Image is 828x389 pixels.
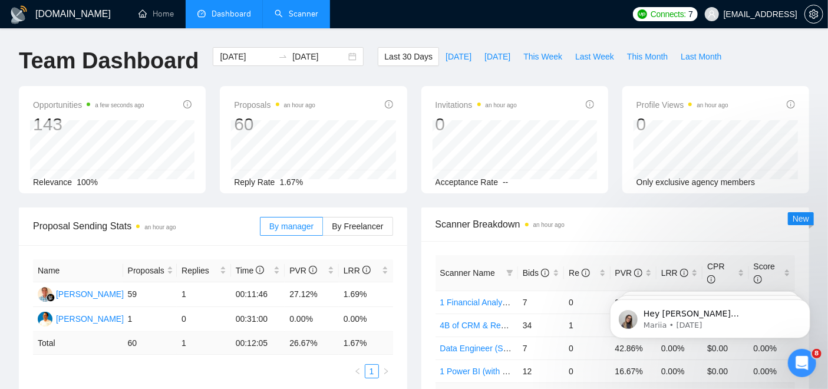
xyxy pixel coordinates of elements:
[285,332,339,355] td: 26.67 %
[382,368,390,375] span: right
[138,9,174,19] a: homeHome
[123,282,177,307] td: 59
[280,177,304,187] span: 1.67%
[805,9,823,19] span: setting
[38,314,124,323] a: AZ[PERSON_NAME]
[575,50,614,63] span: Last Week
[478,47,517,66] button: [DATE]
[365,365,378,378] a: 1
[436,98,517,112] span: Invitations
[681,50,721,63] span: Last Month
[634,269,642,277] span: info-circle
[674,47,728,66] button: Last Month
[506,269,513,276] span: filter
[344,266,371,275] span: LRR
[504,264,516,282] span: filter
[269,222,314,231] span: By manager
[33,259,123,282] th: Name
[33,113,144,136] div: 143
[804,9,823,19] a: setting
[339,307,393,332] td: 0.00%
[707,262,725,284] span: CPR
[378,47,439,66] button: Last 30 Days
[564,360,610,383] td: 0
[234,177,275,187] span: Reply Rate
[177,307,231,332] td: 0
[541,269,549,277] span: info-circle
[351,364,365,378] li: Previous Page
[638,9,647,19] img: upwork-logo.png
[592,275,828,357] iframe: Intercom notifications message
[289,266,317,275] span: PVR
[804,5,823,24] button: setting
[212,9,251,19] span: Dashboard
[523,50,562,63] span: This Week
[754,262,776,284] span: Score
[517,47,569,66] button: This Week
[636,113,728,136] div: 0
[569,47,621,66] button: Last Week
[285,282,339,307] td: 27.12%
[182,264,217,277] span: Replies
[615,268,643,278] span: PVR
[749,360,795,383] td: 0.00%
[518,360,564,383] td: 12
[234,113,315,136] div: 60
[436,217,796,232] span: Scanner Breakdown
[284,102,315,108] time: an hour ago
[351,364,365,378] button: left
[518,291,564,314] td: 7
[177,259,231,282] th: Replies
[33,332,123,355] td: Total
[627,50,668,63] span: This Month
[123,332,177,355] td: 60
[436,177,499,187] span: Acceptance Rate
[231,307,285,332] td: 00:31:00
[379,364,393,378] button: right
[379,364,393,378] li: Next Page
[56,312,124,325] div: [PERSON_NAME]
[128,264,164,277] span: Proposals
[9,5,28,24] img: logo
[177,332,231,355] td: 1
[256,266,264,274] span: info-circle
[19,47,199,75] h1: Team Dashboard
[77,177,98,187] span: 100%
[812,349,822,358] span: 8
[564,337,610,360] td: 0
[518,314,564,337] td: 34
[486,102,517,108] time: an hour ago
[440,321,559,330] a: 4B of CRM & Revenue Analytics
[688,8,693,21] span: 7
[231,282,285,307] td: 00:11:46
[339,282,393,307] td: 1.69%
[33,219,260,233] span: Proposal Sending Stats
[708,10,716,18] span: user
[384,50,433,63] span: Last 30 Days
[788,349,816,377] iframe: Intercom live chat
[123,307,177,332] td: 1
[285,307,339,332] td: 0.00%
[183,100,192,108] span: info-circle
[582,269,590,277] span: info-circle
[292,50,346,63] input: End date
[33,98,144,112] span: Opportunities
[621,47,674,66] button: This Month
[611,360,657,383] td: 16.67%
[385,100,393,108] span: info-circle
[440,344,520,353] a: Data Engineer (Suraj)
[38,312,52,327] img: AZ
[440,268,495,278] span: Scanner Name
[702,360,748,383] td: $0.00
[33,177,72,187] span: Relevance
[95,102,144,108] time: a few seconds ago
[234,98,315,112] span: Proposals
[697,102,728,108] time: an hour ago
[518,337,564,360] td: 7
[362,266,371,274] span: info-circle
[523,268,549,278] span: Bids
[446,50,471,63] span: [DATE]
